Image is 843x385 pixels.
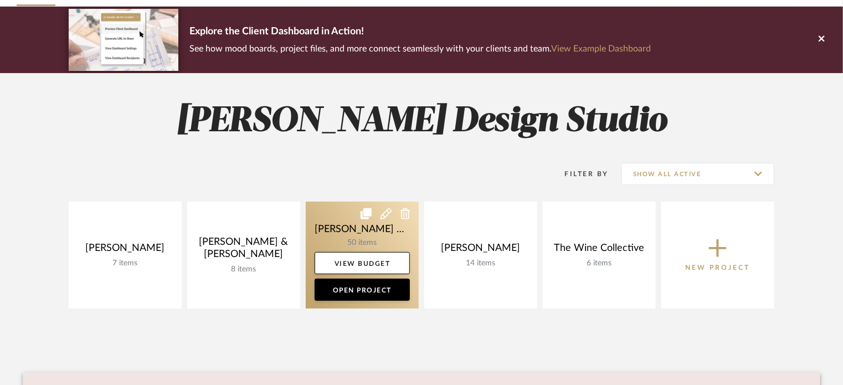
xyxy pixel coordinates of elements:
div: Filter By [551,168,609,179]
img: d5d033c5-7b12-40c2-a960-1ecee1989c38.png [69,9,178,70]
a: View Example Dashboard [551,44,651,53]
div: 14 items [433,259,528,268]
p: New Project [686,262,751,273]
button: New Project [661,202,774,309]
h2: [PERSON_NAME] Design Studio [23,101,820,142]
a: View Budget [315,252,410,274]
div: [PERSON_NAME] & [PERSON_NAME] [196,236,291,265]
a: Open Project [315,279,410,301]
div: 6 items [552,259,647,268]
div: [PERSON_NAME] [78,242,173,259]
p: Explore the Client Dashboard in Action! [189,23,651,41]
p: See how mood boards, project files, and more connect seamlessly with your clients and team. [189,41,651,57]
div: The Wine Collective [552,242,647,259]
div: 7 items [78,259,173,268]
div: [PERSON_NAME] [433,242,528,259]
div: 8 items [196,265,291,274]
